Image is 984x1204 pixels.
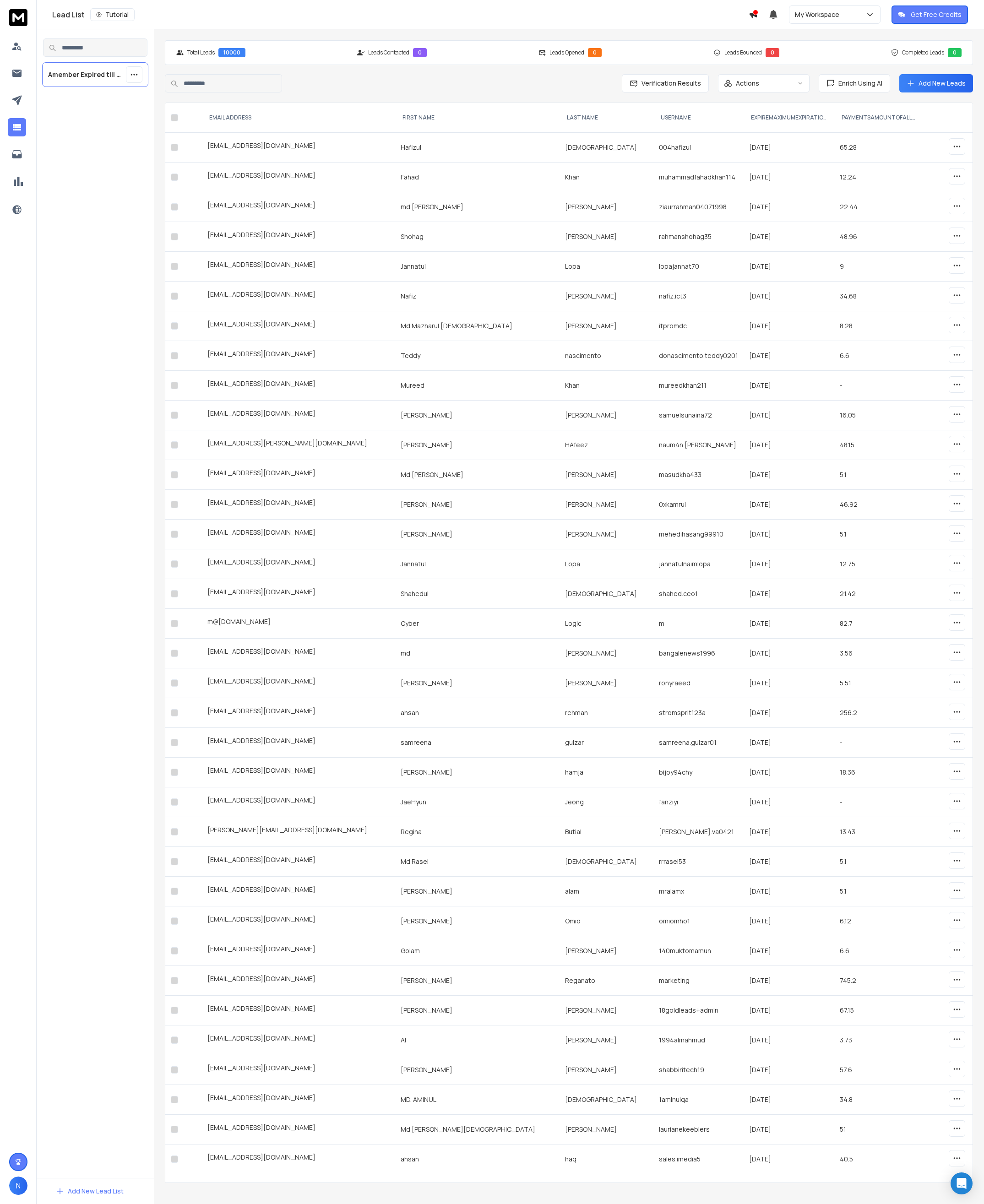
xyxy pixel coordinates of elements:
div: [EMAIL_ADDRESS][DOMAIN_NAME] [207,1093,390,1106]
td: [DATE] [744,698,834,728]
td: [DATE] [744,371,834,401]
td: [PERSON_NAME] [560,520,653,549]
div: [EMAIL_ADDRESS][DOMAIN_NAME] [207,677,390,689]
td: Al [395,1025,560,1055]
td: 18.98 [834,1174,925,1204]
p: Leads Bounced [724,49,762,56]
td: ziaurrahman04071998 [653,192,744,222]
td: [DATE] [744,787,834,817]
div: [EMAIL_ADDRESS][DOMAIN_NAME] [207,171,390,184]
td: [PERSON_NAME] [560,668,653,698]
button: Tutorial [90,8,135,21]
td: laurianekeeblers [653,1115,744,1144]
div: [EMAIL_ADDRESS][DOMAIN_NAME] [207,468,390,481]
td: ahsan [395,698,560,728]
td: [PERSON_NAME] [395,520,560,549]
p: Completed Leads [902,49,944,56]
td: [PERSON_NAME] [395,1055,560,1085]
td: - [834,371,925,401]
div: [EMAIL_ADDRESS][DOMAIN_NAME] [207,1123,390,1136]
td: 745.2 [834,966,925,996]
td: nafiz.ict3 [653,282,744,311]
th: LAST NAME [560,103,653,133]
td: 22.44 [834,192,925,222]
td: samreena [395,728,560,758]
td: 65.28 [834,133,925,163]
p: Leads Opened [549,49,584,56]
td: 5.1 [834,847,925,877]
td: [DATE] [744,877,834,906]
td: 6.6 [834,936,925,966]
td: [DATE] [744,1174,834,1204]
span: N [9,1177,27,1195]
span: Verification Results [638,79,701,88]
td: Regina [395,817,560,847]
td: Hamza [560,1174,653,1204]
td: [DEMOGRAPHIC_DATA] [560,579,653,609]
td: fanziyi [653,787,744,817]
td: [DATE] [744,163,834,192]
td: Mureed [395,371,560,401]
td: [DATE] [744,579,834,609]
td: 16.05 [834,401,925,430]
div: [EMAIL_ADDRESS][DOMAIN_NAME] [207,141,390,154]
div: [EMAIL_ADDRESS][DOMAIN_NAME] [207,409,390,422]
td: nascimento [560,341,653,371]
td: itpromdc [653,311,744,341]
td: MD. AMINUL [395,1085,560,1115]
td: [DATE] [744,222,834,252]
p: Actions [736,79,759,88]
button: Enrich Using AI [819,74,890,92]
td: shahed.ceo1 [653,579,744,609]
td: bijoy94chy [653,758,744,787]
td: donascimento.teddy0201 [653,341,744,371]
div: [EMAIL_ADDRESS][DOMAIN_NAME] [207,1004,390,1017]
td: gulzar [560,728,653,758]
td: 8.28 [834,311,925,341]
div: 0 [948,48,962,57]
div: m@[DOMAIN_NAME] [207,617,390,630]
div: [EMAIL_ADDRESS][DOMAIN_NAME] [207,855,390,868]
td: samreena.gulzar01 [653,728,744,758]
p: Total Leads [187,49,215,56]
td: 5.1 [834,460,925,490]
td: [PERSON_NAME] [560,401,653,430]
td: 18goldleads+admin [653,996,744,1025]
td: [PERSON_NAME] [395,996,560,1025]
td: Logic [560,609,653,639]
td: 256.2 [834,698,925,728]
td: [DEMOGRAPHIC_DATA] [560,1085,653,1115]
td: sales.imedia5 [653,1144,744,1174]
div: [EMAIL_ADDRESS][DOMAIN_NAME] [207,944,390,957]
td: naum4n.[PERSON_NAME] [653,430,744,460]
div: [EMAIL_ADDRESS][DOMAIN_NAME] [207,528,390,541]
td: Md Mazharul [DEMOGRAPHIC_DATA] [395,311,560,341]
td: Nafiz [395,282,560,311]
td: mralamx [653,877,744,906]
td: [DATE] [744,282,834,311]
td: Khan [560,371,653,401]
td: [DATE] [744,936,834,966]
td: [PERSON_NAME] [560,490,653,520]
td: [PERSON_NAME].va0421 [653,817,744,847]
td: [PERSON_NAME] [560,460,653,490]
td: [DATE] [744,1055,834,1085]
td: 004hafizul [653,133,744,163]
div: Open Intercom Messenger [951,1172,973,1194]
td: [DATE] [744,668,834,698]
div: [EMAIL_ADDRESS][DOMAIN_NAME] [207,885,390,898]
td: [DATE] [744,490,834,520]
td: 3.73 [834,1025,925,1055]
td: lopajannat70 [653,252,744,282]
td: 48.15 [834,430,925,460]
th: FIRST NAME [395,103,560,133]
td: [DEMOGRAPHIC_DATA] [560,847,653,877]
td: Lopa [560,252,653,282]
div: Lead List [52,8,749,21]
td: [PERSON_NAME] [560,311,653,341]
td: bangalenews1996 [653,639,744,668]
button: Add New Leads [899,74,973,92]
button: Get Free Credits [892,5,968,24]
div: 0 [413,48,427,57]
